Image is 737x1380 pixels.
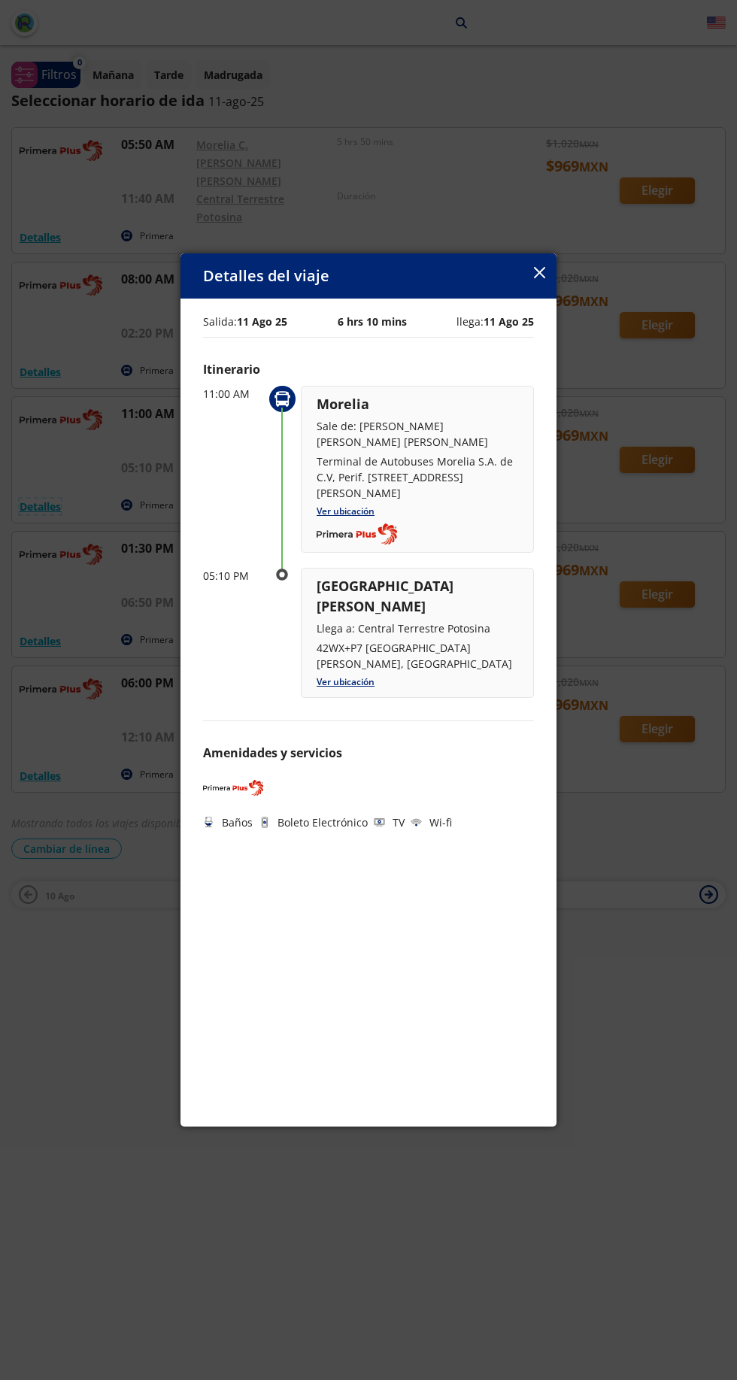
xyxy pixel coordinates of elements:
p: Sale de: [PERSON_NAME] [PERSON_NAME] [PERSON_NAME] [317,418,518,450]
p: 11:00 AM [203,386,263,402]
p: llega: [456,314,534,329]
p: Terminal de Autobuses Morelia S.A. de C.V, Perif. [STREET_ADDRESS][PERSON_NAME] [317,453,518,501]
p: 42WX+P7 [GEOGRAPHIC_DATA][PERSON_NAME], [GEOGRAPHIC_DATA] [317,640,518,672]
img: Completo_color__1_.png [317,523,397,544]
img: PRIMERA PLUS [203,777,263,799]
b: 11 Ago 25 [237,314,287,329]
p: Boleto Electrónico [278,814,368,830]
p: Itinerario [203,360,534,378]
p: Wi-fi [429,814,452,830]
p: Llega a: Central Terrestre Potosina [317,620,518,636]
p: 6 hrs 10 mins [338,314,407,329]
a: Ver ubicación [317,675,375,688]
p: Salida: [203,314,287,329]
p: Morelia [317,394,518,414]
p: 05:10 PM [203,568,263,584]
p: Baños [222,814,253,830]
p: Amenidades y servicios [203,744,534,762]
b: 11 Ago 25 [484,314,534,329]
a: Ver ubicación [317,505,375,517]
p: Detalles del viaje [203,265,329,287]
p: [GEOGRAPHIC_DATA][PERSON_NAME] [317,576,518,617]
p: TV [393,814,405,830]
